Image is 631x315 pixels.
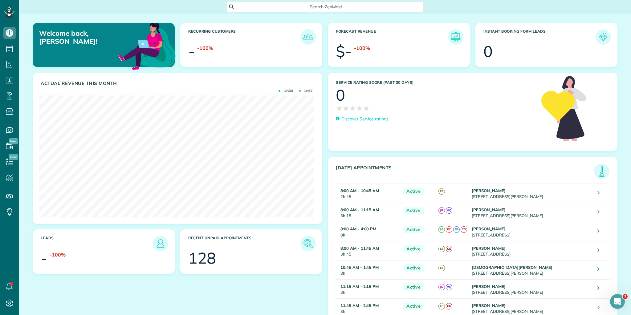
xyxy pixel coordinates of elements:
[472,246,506,251] strong: [PERSON_NAME]
[302,237,314,250] img: icon_unpaid_appointments-47b8ce3997adf2238b356f14209ab4cced10bd1f174958f3ca8f1d0dd7fffeee.png
[472,207,506,212] strong: [PERSON_NAME]
[188,250,216,266] div: 128
[453,226,460,233] span: EB
[340,246,379,251] strong: 8:00 AM - 11:45 AM
[472,265,552,270] strong: [DEMOGRAPHIC_DATA][PERSON_NAME]
[299,89,313,92] span: [DATE]
[472,226,506,231] strong: [PERSON_NAME]
[446,246,452,252] span: CG
[188,236,300,251] h3: Recent unpaid appointments
[472,303,506,308] strong: [PERSON_NAME]
[446,284,452,290] span: MQ
[302,31,314,43] img: icon_recurring_customers-cf858462ba22bcd05b5a5880d41d6543d210077de5bb9ebc9590e49fd87d84ed.png
[117,16,177,75] img: dashboard_welcome-42a62b7d889689a78055ac9021e634bf52bae3f8056760290aed330b23ab8690.png
[188,44,195,59] div: -
[188,29,300,45] h3: Recurring Customers
[336,44,352,59] div: $-
[41,236,153,251] h3: Leads
[336,29,448,45] h3: Forecast Revenue
[446,226,452,233] span: PT
[461,226,467,233] span: CG
[50,251,66,258] div: -100%
[336,184,400,203] td: 2h 45
[336,80,535,85] h3: Service Rating score (past 30 days)
[438,207,445,214] span: JG
[403,207,424,214] span: Active
[446,303,452,309] span: CG
[623,294,628,299] span: 3
[610,294,625,309] iframe: Intercom live chat
[363,103,370,114] span: ★
[470,260,593,279] td: [STREET_ADDRESS][PERSON_NAME]
[438,265,445,271] span: CE
[438,226,445,233] span: SG
[354,45,370,52] div: -100%
[595,164,609,178] img: icon_todays_appointments-901f7ab196bb0bea1936b74009e4eb5ffbc2d2711fa7634e0d609ed5ef32b18b.png
[341,116,389,122] p: Discover Service ratings
[597,31,609,43] img: icon_form_leads-04211a6a04a5b2264e4ee56bc0799ec3eb69b7e499cbb523a139df1d13a81ae0.png
[336,87,345,103] div: 0
[9,154,18,160] span: New
[349,103,356,114] span: ★
[470,241,593,260] td: [STREET_ADDRESS]
[472,284,506,289] strong: [PERSON_NAME]
[470,184,593,203] td: [STREET_ADDRESS][PERSON_NAME]
[403,226,424,233] span: Active
[41,250,47,266] div: -
[403,283,424,291] span: Active
[340,303,379,308] strong: 11:45 AM - 2:45 PM
[41,81,316,86] h3: Actual Revenue this month
[336,203,400,222] td: 3h 15
[403,245,424,253] span: Active
[39,29,129,46] p: Welcome back, [PERSON_NAME]!
[403,188,424,195] span: Active
[154,237,167,250] img: icon_leads-1bed01f49abd5b7fead27621c3d59655bb73ed531f8eeb49469d10e621d6b896.png
[340,284,379,289] strong: 11:15 AM - 2:15 PM
[438,303,445,309] span: LB
[336,116,389,122] a: Discover Service ratings
[343,103,349,114] span: ★
[279,89,293,92] span: [DATE]
[438,246,445,252] span: LB
[336,241,400,260] td: 3h 45
[470,279,593,298] td: [STREET_ADDRESS][PERSON_NAME]
[438,284,445,290] span: JG
[336,222,400,241] td: 8h
[403,264,424,272] span: Active
[9,138,18,144] span: New
[450,31,462,43] img: icon_forecast_revenue-8c13a41c7ed35a8dcfafea3cbb826a0462acb37728057bba2d056411b612bbbe.png
[483,29,596,45] h3: Instant Booking Form Leads
[403,302,424,310] span: Active
[470,203,593,222] td: [STREET_ADDRESS][PERSON_NAME]
[356,103,363,114] span: ★
[483,44,493,59] div: 0
[197,45,213,52] div: -100%
[340,188,379,193] strong: 8:00 AM - 10:45 AM
[340,226,376,231] strong: 8:00 AM - 4:00 PM
[340,265,379,270] strong: 10:45 AM - 1:45 PM
[340,207,379,212] strong: 8:00 AM - 11:15 AM
[472,188,506,193] strong: [PERSON_NAME]
[446,207,452,214] span: MQ
[336,103,343,114] span: ★
[336,165,594,179] h3: [DATE] Appointments
[470,222,593,241] td: [STREET_ADDRESS]
[438,188,445,195] span: CE
[336,260,400,279] td: 3h
[336,279,400,298] td: 3h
